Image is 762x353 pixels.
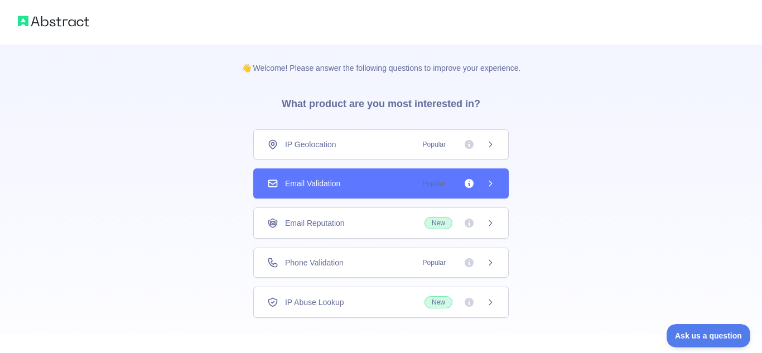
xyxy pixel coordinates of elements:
iframe: Toggle Customer Support [667,324,751,347]
span: New [425,217,452,229]
p: 👋 Welcome! Please answer the following questions to improve your experience. [224,45,539,74]
span: Email Reputation [285,217,345,229]
span: Popular [416,257,452,268]
span: IP Abuse Lookup [285,297,344,308]
span: New [425,296,452,308]
span: Popular [416,139,452,150]
span: Popular [416,178,452,189]
span: Phone Validation [285,257,344,268]
span: IP Geolocation [285,139,336,150]
span: Email Validation [285,178,340,189]
h3: What product are you most interested in? [264,74,498,129]
img: Abstract logo [18,13,89,29]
